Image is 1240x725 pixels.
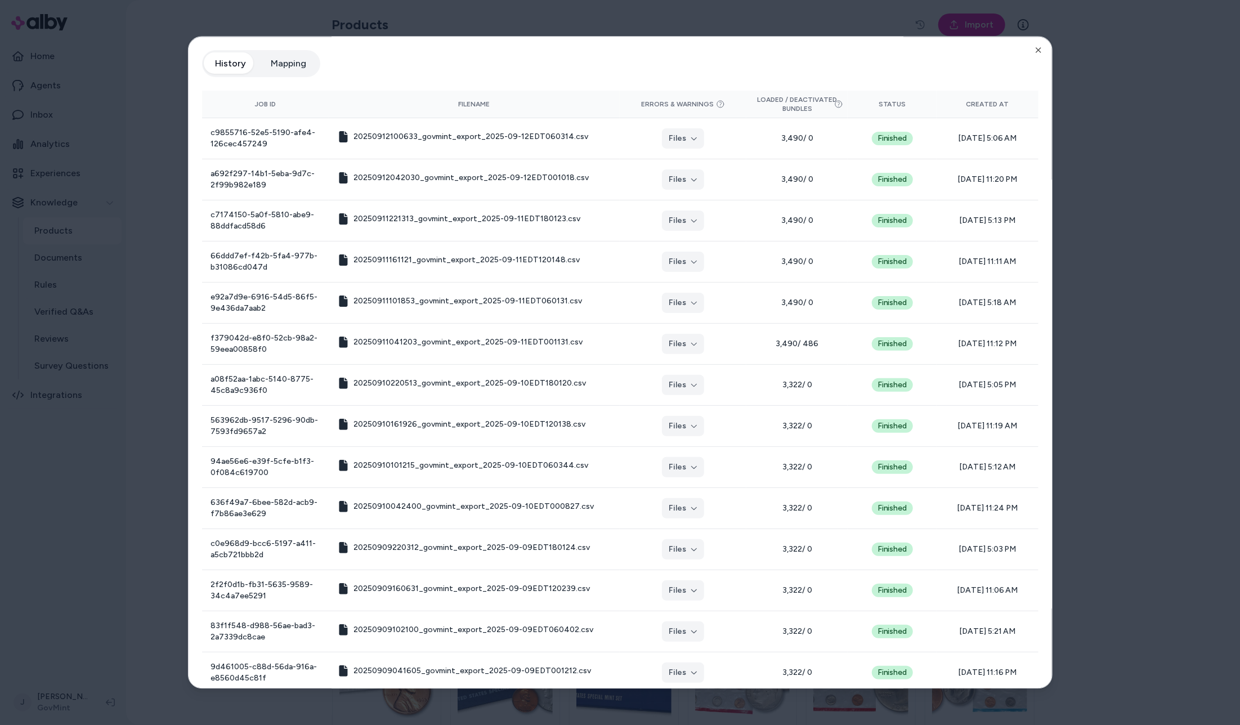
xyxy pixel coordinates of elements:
button: 20250909220312_govmint_export_2025-09-09EDT180124.csv [338,542,590,553]
div: Finished [872,173,913,186]
button: Mapping [260,52,318,75]
span: 20250910101215_govmint_export_2025-09-10EDT060344.csv [353,460,588,471]
div: Status [857,100,928,109]
span: 3,322 / 0 [755,462,839,473]
span: 3,490 / 0 [755,174,839,185]
td: 9d461005-c88d-56da-916a-e8560d45c81f [202,652,329,693]
button: Files [662,457,704,477]
button: Files [662,169,704,190]
span: 20250910161926_govmint_export_2025-09-10EDT120138.csv [353,419,585,430]
button: 20250911101853_govmint_export_2025-09-11EDT060131.csv [338,296,582,307]
button: Files [662,293,704,313]
span: 3,322 / 0 [755,544,839,555]
button: Files [662,334,704,354]
button: Files [662,621,704,642]
div: Finished [872,255,913,268]
span: 20250911101853_govmint_export_2025-09-11EDT060131.csv [353,296,582,307]
td: c0e968d9-bcc6-5197-a411-a5cb721bbb2d [202,529,329,570]
button: 20250912042030_govmint_export_2025-09-12EDT001018.csv [338,172,589,184]
div: Finished [872,460,913,474]
div: Finished [872,378,913,392]
button: 20250909041605_govmint_export_2025-09-09EDT001212.csv [338,665,591,677]
td: 563962db-9517-5296-90db-7593fd9657a2 [202,405,329,446]
td: 83f1f548-d988-56ae-bad3-2a7339dc8cae [202,611,329,652]
span: 20250909041605_govmint_export_2025-09-09EDT001212.csv [353,665,591,677]
button: 20250910101215_govmint_export_2025-09-10EDT060344.csv [338,460,588,471]
div: Finished [872,337,913,351]
button: Files [662,498,704,518]
span: 20250910042400_govmint_export_2025-09-10EDT000827.csv [353,501,594,512]
span: 20250911221313_govmint_export_2025-09-11EDT180123.csv [353,213,580,225]
button: 20250909102100_govmint_export_2025-09-09EDT060402.csv [338,624,593,636]
button: Files [662,375,704,395]
span: 3,490 / 0 [755,256,839,267]
span: [DATE] 5:05 PM [946,379,1029,391]
div: Finished [872,625,913,638]
div: Job ID [211,100,320,109]
button: Files [662,211,704,231]
button: 20250912100633_govmint_export_2025-09-12EDT060314.csv [338,131,588,142]
span: 3,322 / 0 [755,585,839,596]
span: 20250912042030_govmint_export_2025-09-12EDT001018.csv [353,172,589,184]
button: 20250911161121_govmint_export_2025-09-11EDT120148.csv [338,254,580,266]
td: c9855716-52e5-5190-afe4-126cec457249 [202,118,329,159]
button: Files [662,580,704,601]
td: e92a7d9e-6916-54d5-86f5-9e436da7aab2 [202,282,329,323]
button: 20250910220513_govmint_export_2025-09-10EDT180120.csv [338,378,586,389]
span: 3,322 / 0 [755,379,839,391]
button: 20250910161926_govmint_export_2025-09-10EDT120138.csv [338,419,585,430]
button: Loaded / Deactivated Bundles [755,95,839,113]
div: Finished [872,666,913,679]
span: [DATE] 11:12 PM [946,338,1029,350]
button: History [204,52,258,75]
button: Files [662,663,704,683]
button: 20250911041203_govmint_export_2025-09-11EDT001131.csv [338,337,583,348]
span: 20250909220312_govmint_export_2025-09-09EDT180124.csv [353,542,590,553]
span: [DATE] 5:12 AM [946,462,1029,473]
span: 3,322 / 0 [755,626,839,637]
span: [DATE] 5:06 AM [946,133,1029,144]
span: [DATE] 5:18 AM [946,297,1029,308]
div: Finished [872,502,913,515]
td: 66ddd7ef-f42b-5fa4-977b-b31086cd047d [202,241,329,282]
div: Finished [872,419,913,433]
button: Errors & Warnings [641,100,725,109]
span: [DATE] 11:06 AM [946,585,1029,596]
td: a08f52aa-1abc-5140-8775-45c8a9c936f0 [202,364,329,405]
div: Finished [872,214,913,227]
span: [DATE] 11:19 AM [946,420,1029,432]
button: 20250911221313_govmint_export_2025-09-11EDT180123.csv [338,213,580,225]
span: 3,322 / 0 [755,420,839,432]
span: 20250910220513_govmint_export_2025-09-10EDT180120.csv [353,378,586,389]
td: c7174150-5a0f-5810-abe9-88ddfacd58d6 [202,200,329,241]
span: [DATE] 11:20 PM [946,174,1029,185]
span: 3,490 / 0 [755,297,839,308]
span: [DATE] 11:24 PM [946,503,1029,514]
button: Files [662,128,704,149]
button: Files [662,539,704,560]
button: 20250909160631_govmint_export_2025-09-09EDT120239.csv [338,583,590,594]
td: 94ae56e6-e39f-5cfe-b1f3-0f084c619700 [202,446,329,487]
span: 3,490 / 0 [755,215,839,226]
div: Finished [872,296,913,310]
span: 20250912100633_govmint_export_2025-09-12EDT060314.csv [353,131,588,142]
button: Files [662,252,704,272]
div: Finished [872,543,913,556]
span: 20250911161121_govmint_export_2025-09-11EDT120148.csv [353,254,580,266]
span: 20250909160631_govmint_export_2025-09-09EDT120239.csv [353,583,590,594]
button: 20250910042400_govmint_export_2025-09-10EDT000827.csv [338,501,594,512]
span: 3,322 / 0 [755,503,839,514]
span: 3,490 / 0 [755,133,839,144]
td: a692f297-14b1-5eba-9d7c-2f99b982e189 [202,159,329,200]
div: Filename [338,100,611,109]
